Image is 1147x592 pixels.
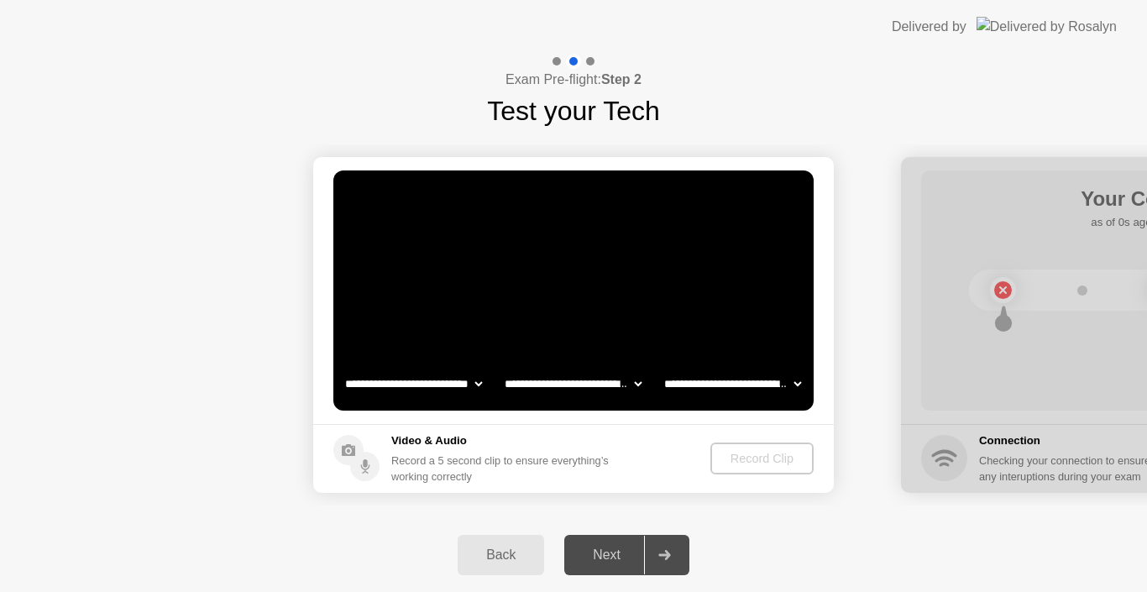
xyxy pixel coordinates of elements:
img: Delivered by Rosalyn [977,17,1117,36]
h4: Exam Pre-flight: [505,70,642,90]
div: Record Clip [717,452,807,465]
div: Back [463,547,539,563]
h1: Test your Tech [487,91,660,131]
div: Delivered by [892,17,966,37]
b: Step 2 [601,72,642,86]
button: Next [564,535,689,575]
h5: Video & Audio [391,432,615,449]
button: Back [458,535,544,575]
button: Record Clip [710,443,814,474]
select: Available microphones [661,367,804,401]
select: Available cameras [342,367,485,401]
div: Record a 5 second clip to ensure everything’s working correctly [391,453,615,485]
div: Next [569,547,644,563]
select: Available speakers [501,367,645,401]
